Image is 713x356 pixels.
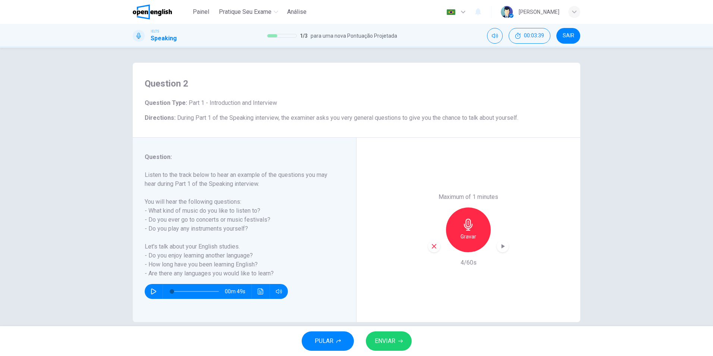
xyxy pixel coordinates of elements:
[501,6,513,18] img: Profile picture
[439,193,498,202] h6: Maximum of 1 minutes
[284,5,310,19] button: Análise
[311,31,397,40] span: para uma nova Pontuação Projetada
[145,99,568,107] h6: Question Type :
[315,336,333,346] span: PULAR
[461,258,477,267] h6: 4/60s
[187,99,277,106] span: Part 1 - Introduction and Interview
[255,284,267,299] button: Clique para ver a transcrição do áudio
[563,33,574,39] span: SAIR
[509,28,550,44] div: Esconder
[487,28,503,44] div: Silenciar
[300,31,308,40] span: 1 / 3
[133,4,172,19] img: OpenEnglish logo
[225,284,251,299] span: 00m 49s
[133,4,189,19] a: OpenEnglish logo
[446,9,456,15] img: pt
[189,5,213,19] button: Painel
[177,114,518,121] span: During Part 1 of the Speaking interview, the examiner asks you very general questions to give you...
[145,113,568,122] h6: Directions :
[375,336,395,346] span: ENVIAR
[302,331,354,351] button: PULAR
[145,153,335,162] h6: Question :
[287,7,307,16] span: Análise
[446,207,491,252] button: Gravar
[151,34,177,43] h1: Speaking
[145,171,335,278] h6: Listen to the track below to hear an example of the questions you may hear during Part 1 of the S...
[509,28,550,44] button: 00:03:39
[366,331,412,351] button: ENVIAR
[151,29,159,34] span: IELTS
[193,7,209,16] span: Painel
[524,33,544,39] span: 00:03:39
[145,78,568,90] h4: Question 2
[219,7,271,16] span: Pratique seu exame
[461,232,476,241] h6: Gravar
[519,7,559,16] div: [PERSON_NAME]
[216,5,281,19] button: Pratique seu exame
[556,28,580,44] button: SAIR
